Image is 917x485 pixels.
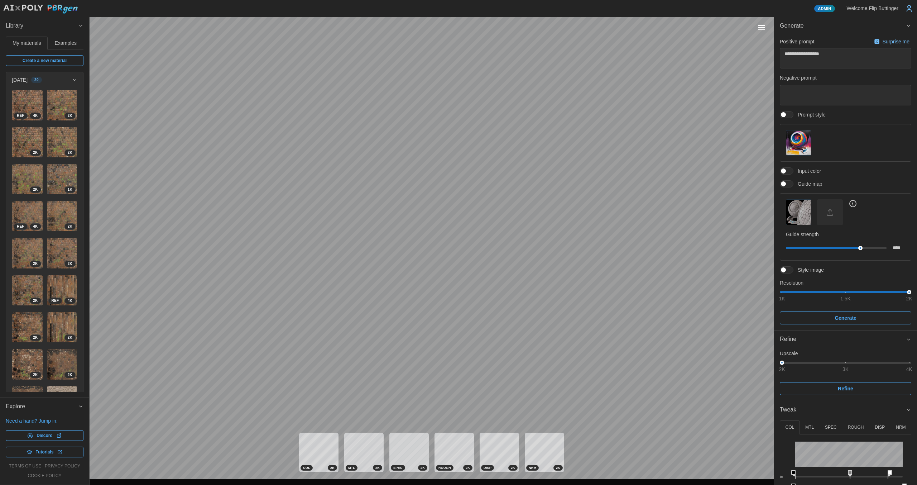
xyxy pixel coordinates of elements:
button: Generate [780,312,911,324]
button: Tweak [774,401,917,419]
a: R6t1qI94iGNFMW0dIxW51K [47,164,78,195]
span: 2 K [68,224,72,229]
a: cookie policy [28,473,61,479]
span: 2 K [68,150,72,156]
p: Upscale [780,350,911,357]
span: Explore [6,398,78,415]
span: My materials [13,41,41,46]
img: aBhUoAIBnJ8OBMtHixLN [47,201,77,232]
span: 2 K [68,113,72,119]
img: AIxPoly PBRgen [3,4,78,14]
span: ROUGH [438,465,451,470]
span: Tweak [780,401,906,419]
span: 2 K [421,465,425,470]
span: Input color [793,167,821,175]
span: 2 K [375,465,380,470]
p: NRM [896,424,906,431]
img: HBSR9ob8a2EH1DGctPAz [47,312,77,343]
a: IOOLGUXuT2UU4ZeNmyE82K [12,238,43,269]
img: 79z75k1SE8as5qzPMoqK [47,349,77,380]
img: RU5SQVQO0QRuXuKbfYVA [12,90,43,120]
span: 2 K [68,261,72,267]
div: Generate [774,35,917,330]
a: 3VL7Yh9crVk8ms8w8sOS2K [47,127,78,158]
button: Prompt style [786,130,811,156]
a: aBhUoAIBnJ8OBMtHixLN2K [47,201,78,232]
a: privacy policy [45,463,80,469]
span: REF [17,224,24,229]
button: Generate [774,17,917,35]
span: REF [52,298,59,304]
p: ROUGH [848,424,864,431]
a: 1lZ76qdGEzlhWLDqznsy2K [12,312,43,343]
a: rfXtsBHe1HIyp4JURDHG2K [12,386,43,417]
span: Guide map [793,180,822,187]
a: VWBf3hwNh5fIRtl37L1F2K [47,238,78,269]
button: Refine [780,382,911,395]
button: Refine [774,331,917,348]
span: 2 K [33,187,38,192]
p: Need a hand? Jump in: [6,417,83,424]
a: RU5SQVQO0QRuXuKbfYVA4KREF [12,90,43,121]
img: gF2OEs6tAm9T8zB3G9Q8 [12,201,43,232]
span: Create a new material [23,56,67,66]
img: VWBf3hwNh5fIRtl37L1F [47,238,77,268]
img: Guide map [786,200,811,224]
span: 1 K [68,187,72,192]
button: [DATE]20 [6,72,83,88]
span: 2 K [33,150,38,156]
span: 2 K [33,372,38,378]
img: PMnZpvfsNvBWO04hOBwq [47,90,77,120]
p: Positive prompt [780,38,814,45]
span: Discord [37,431,53,441]
span: Generate [835,312,856,324]
span: 20 [34,77,39,83]
a: Create a new material [6,55,83,66]
img: rfXtsBHe1HIyp4JURDHG [12,386,43,417]
span: REF [17,113,24,119]
img: 3VL7Yh9crVk8ms8w8sOS [47,127,77,157]
span: DISP [484,465,491,470]
span: Library [6,17,78,35]
p: in [780,474,789,480]
div: Refine [774,348,917,401]
img: 1lZ76qdGEzlhWLDqznsy [12,312,43,343]
img: R6t1qI94iGNFMW0dIxW5 [47,164,77,195]
img: IOOLGUXuT2UU4ZeNmyE8 [12,238,43,268]
a: PMnZpvfsNvBWO04hOBwq2K [47,90,78,121]
img: 7QwIOVHfEUcjnctV6FnU [12,127,43,157]
span: 2 K [33,261,38,267]
img: FiNOuR86UqYiSTme6Zud [12,349,43,380]
span: NRM [529,465,536,470]
a: Tutorials [6,447,83,457]
span: COL [303,465,310,470]
div: [DATE]20 [6,88,83,462]
span: 4 K [33,113,38,119]
a: bPh2mqJN6l2QGUZUGoHv2K [12,275,43,306]
p: DISP [875,424,885,431]
span: Tutorials [36,447,54,457]
p: Resolution [780,279,911,286]
button: Guide map [786,199,811,225]
span: Generate [780,17,906,35]
a: fRXx26lfRiJXUheJTloo4KREF [47,275,78,306]
p: MTL [805,424,814,431]
div: Refine [780,335,906,344]
span: 2 K [33,335,38,341]
p: Surprise me [883,38,911,45]
span: Admin [818,5,831,12]
button: Toggle viewport controls [757,23,767,33]
img: 6ENKOXVXpN76q78YCtLR [47,386,77,417]
p: SPEC [825,424,837,431]
span: 2 K [556,465,560,470]
button: Surprise me [872,37,911,47]
span: Refine [838,382,853,395]
p: [DATE] [12,76,28,84]
a: gF2OEs6tAm9T8zB3G9Q84KREF [12,201,43,232]
img: bPh2mqJN6l2QGUZUGoHv [12,275,43,306]
img: H09ykU9Jw2yCZ2ra22rO [12,164,43,195]
span: 4 K [33,224,38,229]
span: SPEC [393,465,403,470]
img: fRXx26lfRiJXUheJTloo [47,275,77,306]
a: H09ykU9Jw2yCZ2ra22rO2K [12,164,43,195]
